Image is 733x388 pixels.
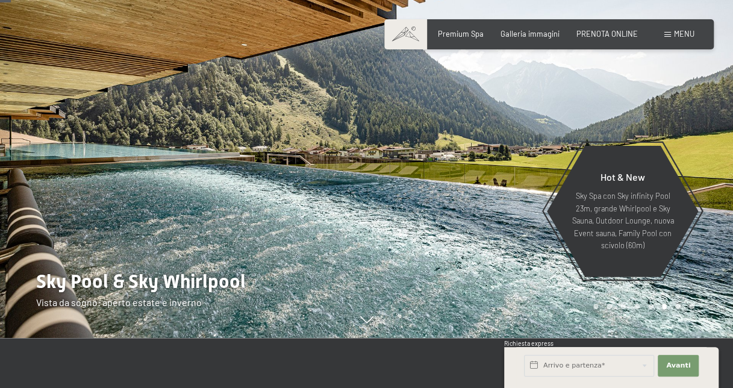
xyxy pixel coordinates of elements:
div: Carousel Page 5 [648,304,653,309]
span: Menu [674,29,694,39]
div: Carousel Page 4 [634,304,640,309]
div: Carousel Pagination [589,304,694,309]
div: Carousel Page 7 [675,304,681,309]
span: Hot & New [600,171,645,183]
div: Carousel Page 1 [593,304,599,309]
a: Premium Spa [438,29,484,39]
div: Carousel Page 8 [689,304,694,309]
a: Galleria immagini [501,29,560,39]
div: Carousel Page 3 [620,304,626,309]
div: Carousel Page 6 (Current Slide) [662,304,667,309]
a: PRENOTA ONLINE [576,29,638,39]
button: Avanti [658,355,699,377]
div: Carousel Page 2 [607,304,612,309]
a: Hot & New Sky Spa con Sky infinity Pool 23m, grande Whirlpool e Sky Sauna, Outdoor Lounge, nuova ... [546,145,699,278]
span: Avanti [666,361,690,371]
p: Sky Spa con Sky infinity Pool 23m, grande Whirlpool e Sky Sauna, Outdoor Lounge, nuova Event saun... [570,190,675,251]
span: Richiesta express [504,340,554,347]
